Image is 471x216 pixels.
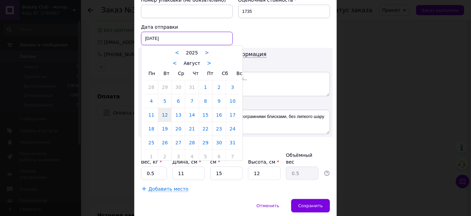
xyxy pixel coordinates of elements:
[148,186,189,192] span: Добавить место
[193,71,199,76] span: Чт
[226,122,239,136] a: 24
[207,60,212,66] a: >
[172,94,185,108] a: 6
[185,80,198,94] a: 31
[207,71,214,76] span: Пт
[158,108,171,122] a: 12
[164,71,170,76] span: Вт
[172,108,185,122] a: 13
[185,94,198,108] a: 7
[213,108,226,122] a: 16
[226,108,239,122] a: 17
[145,122,158,136] a: 18
[145,150,158,163] a: 1
[213,80,226,94] a: 2
[158,150,171,163] a: 2
[213,94,226,108] a: 9
[256,203,279,208] span: Отменить
[185,150,198,163] a: 4
[175,50,179,56] a: <
[213,150,226,163] a: 6
[184,61,200,66] span: Август
[185,108,198,122] a: 14
[226,94,239,108] a: 10
[213,122,226,136] a: 23
[178,71,184,76] span: Ср
[172,136,185,149] a: 27
[199,150,212,163] a: 5
[226,136,239,149] a: 31
[145,108,158,122] a: 11
[237,71,242,76] span: Вс
[199,94,212,108] a: 8
[199,108,212,122] a: 15
[145,80,158,94] a: 28
[226,150,239,163] a: 7
[158,136,171,149] a: 26
[298,203,323,208] span: Сохранить
[199,80,212,94] a: 1
[172,150,185,163] a: 3
[172,122,185,136] a: 20
[222,71,228,76] span: Сб
[199,122,212,136] a: 22
[185,122,198,136] a: 21
[226,80,239,94] a: 3
[173,60,177,66] a: <
[205,50,209,56] a: >
[158,122,171,136] a: 19
[213,136,226,149] a: 30
[172,80,185,94] a: 30
[158,94,171,108] a: 5
[186,50,198,55] span: 2025
[158,80,171,94] a: 29
[199,136,212,149] a: 29
[185,136,198,149] a: 28
[145,94,158,108] a: 4
[145,136,158,149] a: 25
[148,71,155,76] span: Пн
